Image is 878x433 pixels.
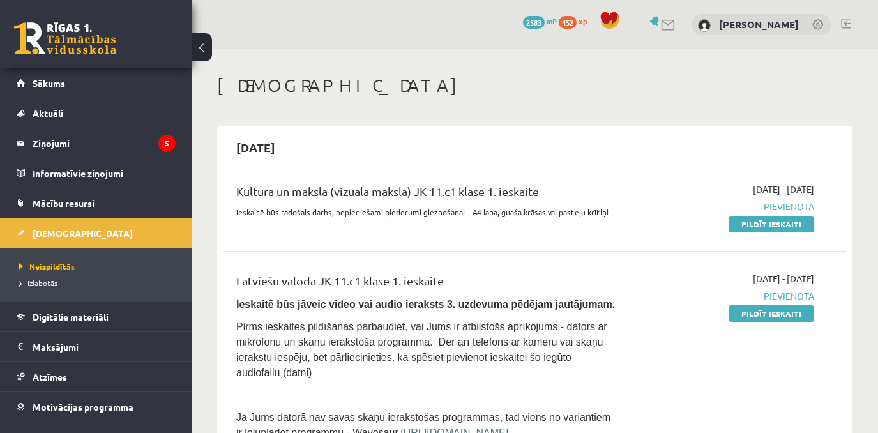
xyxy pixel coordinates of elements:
legend: Maksājumi [33,332,176,361]
a: 2583 mP [523,16,557,26]
a: Mācību resursi [17,188,176,218]
span: Pievienota [634,200,814,213]
a: 452 xp [559,16,593,26]
a: Aktuāli [17,98,176,128]
i: 5 [158,135,176,152]
span: [DATE] - [DATE] [753,272,814,285]
span: 2583 [523,16,545,29]
span: mP [547,16,557,26]
a: Rīgas 1. Tālmācības vidusskola [14,22,116,54]
h1: [DEMOGRAPHIC_DATA] [217,75,852,96]
a: Informatīvie ziņojumi [17,158,176,188]
a: Maksājumi [17,332,176,361]
span: Neizpildītās [19,261,75,271]
a: Izlabotās [19,277,179,289]
img: Gabriela Grase [698,19,711,32]
p: Ieskaitē būs radošais darbs, nepieciešami piederumi gleznošanai – A4 lapa, guaša krāsas vai paste... [236,206,615,218]
a: Motivācijas programma [17,392,176,422]
span: Pievienota [634,289,814,303]
span: Digitālie materiāli [33,311,109,323]
span: [DEMOGRAPHIC_DATA] [33,227,133,239]
a: Ziņojumi5 [17,128,176,158]
span: Motivācijas programma [33,401,133,413]
a: Sākums [17,68,176,98]
span: Sākums [33,77,65,89]
span: Izlabotās [19,278,57,288]
a: [PERSON_NAME] [719,18,799,31]
span: Ieskaitē būs jāveic video vai audio ieraksts 3. uzdevuma pēdējam jautājumam. [236,299,615,310]
span: Aktuāli [33,107,63,119]
a: Digitālie materiāli [17,302,176,331]
h2: [DATE] [223,132,288,162]
div: Kultūra un māksla (vizuālā māksla) JK 11.c1 klase 1. ieskaite [236,183,615,206]
a: Pildīt ieskaiti [729,216,814,232]
span: xp [579,16,587,26]
span: Atzīmes [33,371,67,383]
span: [DATE] - [DATE] [753,183,814,196]
legend: Ziņojumi [33,128,176,158]
div: Latviešu valoda JK 11.c1 klase 1. ieskaite [236,272,615,296]
span: Mācību resursi [33,197,95,209]
a: Atzīmes [17,362,176,391]
a: [DEMOGRAPHIC_DATA] [17,218,176,248]
span: Pirms ieskaites pildīšanas pārbaudiet, vai Jums ir atbilstošs aprīkojums - dators ar mikrofonu un... [236,321,607,378]
span: 452 [559,16,577,29]
legend: Informatīvie ziņojumi [33,158,176,188]
a: Neizpildītās [19,261,179,272]
a: Pildīt ieskaiti [729,305,814,322]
